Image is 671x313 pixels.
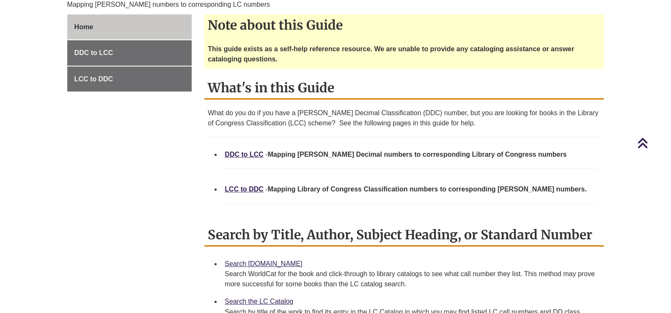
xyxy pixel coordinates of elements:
span: LCC to DDC [74,75,113,83]
li: - [221,146,600,181]
p: What do you do if you have a [PERSON_NAME] Decimal Classification (DDC) number, but you are looki... [208,108,600,128]
span: DDC to LCC [74,49,113,56]
a: LCC to DDC [67,66,192,92]
a: LCC to DDC [225,186,264,193]
span: Mapping [PERSON_NAME] numbers to corresponding LC numbers [67,1,270,8]
a: Home [67,14,192,40]
a: Back to Top [637,137,669,149]
a: DDC to LCC [67,40,192,66]
div: Guide Page Menu [67,14,192,92]
h2: What's in this Guide [204,77,604,100]
h2: Search by Title, Author, Subject Heading, or Standard Number [204,224,604,247]
strong: Mapping Library of Congress Classification numbers to corresponding [PERSON_NAME] numbers. [268,186,587,193]
a: Search [DOMAIN_NAME] [225,260,302,267]
div: Search WorldCat for the book and click-through to library catalogs to see what call number they l... [225,269,597,289]
strong: This guide exists as a self-help reference resource. We are unable to provide any cataloging assi... [208,45,574,63]
strong: Mapping [PERSON_NAME] Decimal numbers to corresponding Library of Congress numbers [268,151,567,158]
a: Search the LC Catalog [225,298,293,305]
h2: Note about this Guide [204,14,604,36]
span: Home [74,23,93,30]
li: - [221,180,600,216]
a: DDC to LCC [225,151,264,158]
